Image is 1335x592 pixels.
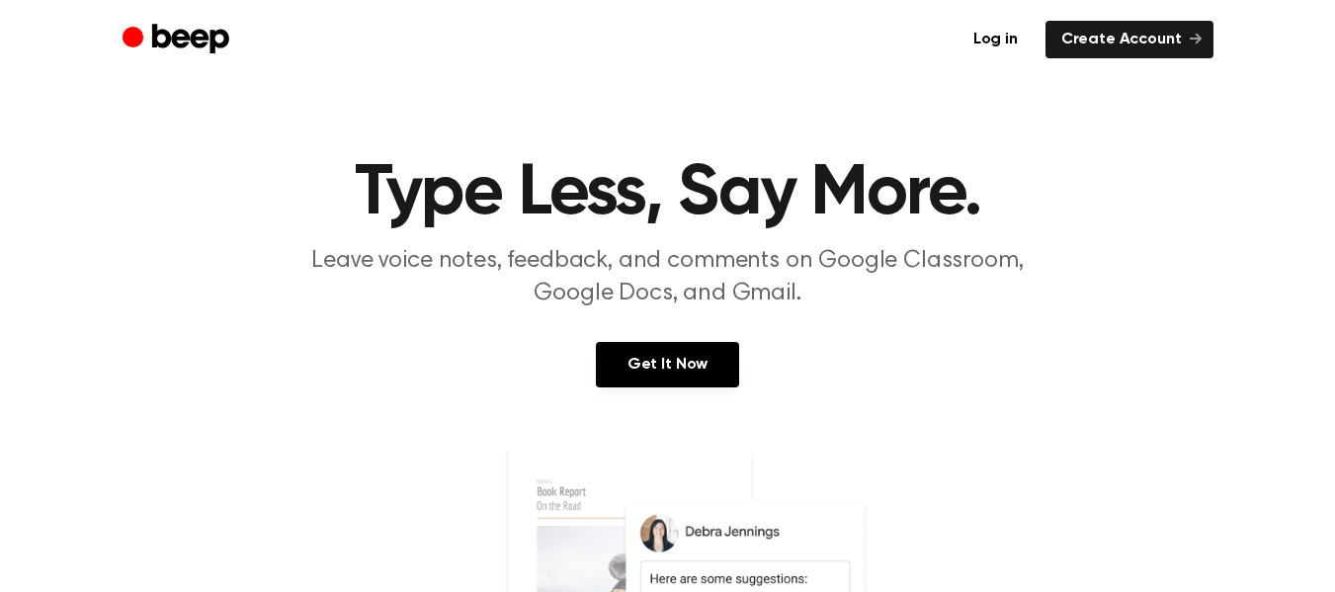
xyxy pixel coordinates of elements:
p: Leave voice notes, feedback, and comments on Google Classroom, Google Docs, and Gmail. [289,245,1047,310]
h1: Type Less, Say More. [162,158,1174,229]
a: Get It Now [596,342,739,387]
a: Log in [958,21,1034,58]
a: Create Account [1045,21,1213,58]
a: Beep [123,21,234,59]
